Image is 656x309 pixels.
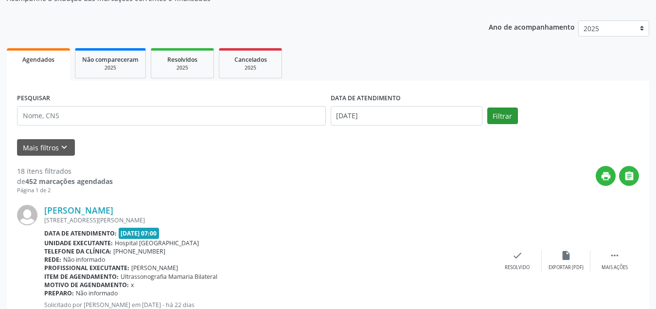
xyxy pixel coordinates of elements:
div: de [17,176,113,186]
i: print [601,171,611,182]
p: Solicitado por [PERSON_NAME] em [DATE] - há 22 dias [44,301,493,309]
span: Hospital [GEOGRAPHIC_DATA] [115,239,199,247]
span: Agendados [22,55,54,64]
span: Não informado [63,255,105,264]
b: Profissional executante: [44,264,129,272]
button: Mais filtroskeyboard_arrow_down [17,139,75,156]
i:  [624,171,635,182]
div: Exportar (PDF) [549,264,584,271]
i: check [512,250,523,261]
span: Não informado [76,289,118,297]
span: x [131,281,134,289]
div: 2025 [158,64,207,72]
span: Cancelados [234,55,267,64]
span: [DATE] 07:00 [119,228,160,239]
div: Mais ações [602,264,628,271]
b: Preparo: [44,289,74,297]
b: Data de atendimento: [44,229,117,237]
div: [STREET_ADDRESS][PERSON_NAME] [44,216,493,224]
div: Página 1 de 2 [17,186,113,195]
div: 18 itens filtrados [17,166,113,176]
b: Rede: [44,255,61,264]
img: img [17,205,37,225]
i:  [609,250,620,261]
span: [PERSON_NAME] [131,264,178,272]
div: 2025 [226,64,275,72]
b: Item de agendamento: [44,273,119,281]
a: [PERSON_NAME] [44,205,113,216]
button:  [619,166,639,186]
i: keyboard_arrow_down [59,142,70,153]
label: DATA DE ATENDIMENTO [331,91,401,106]
div: 2025 [82,64,139,72]
span: Resolvidos [167,55,197,64]
b: Unidade executante: [44,239,113,247]
div: Resolvido [505,264,530,271]
input: Nome, CNS [17,106,326,126]
i: insert_drive_file [561,250,571,261]
button: Filtrar [487,108,518,124]
label: PESQUISAR [17,91,50,106]
input: Selecione um intervalo [331,106,482,126]
button: print [596,166,616,186]
p: Ano de acompanhamento [489,20,575,33]
span: [PHONE_NUMBER] [113,247,165,255]
b: Telefone da clínica: [44,247,111,255]
strong: 452 marcações agendadas [25,177,113,186]
b: Motivo de agendamento: [44,281,129,289]
span: Não compareceram [82,55,139,64]
span: Ultrassonografia Mamaria Bilateral [121,273,217,281]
